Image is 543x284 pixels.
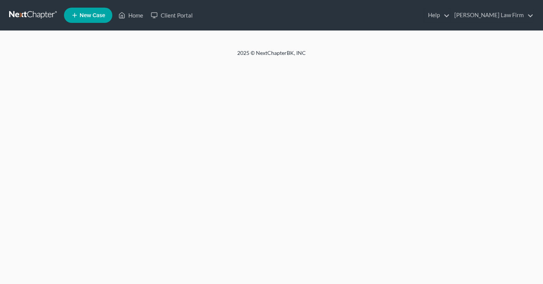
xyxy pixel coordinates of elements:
[424,8,450,22] a: Help
[54,49,489,63] div: 2025 © NextChapterBK, INC
[147,8,196,22] a: Client Portal
[64,8,112,23] new-legal-case-button: New Case
[115,8,147,22] a: Home
[450,8,533,22] a: [PERSON_NAME] Law Firm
